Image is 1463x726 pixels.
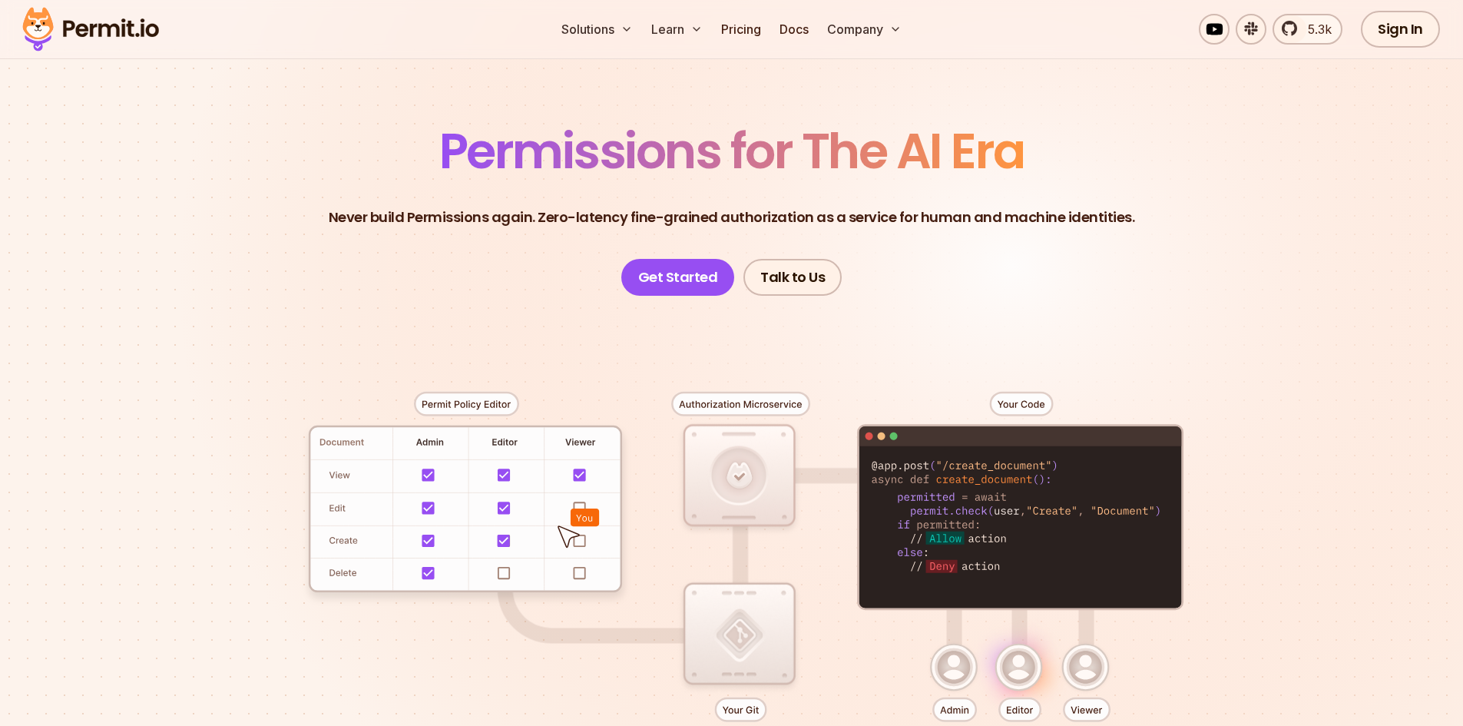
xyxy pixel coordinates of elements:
span: Permissions for The AI Era [439,117,1024,185]
a: Pricing [715,14,767,45]
a: Sign In [1361,11,1440,48]
p: Never build Permissions again. Zero-latency fine-grained authorization as a service for human and... [329,207,1135,228]
a: Docs [773,14,815,45]
a: Get Started [621,259,735,296]
button: Company [821,14,908,45]
a: Talk to Us [743,259,842,296]
button: Solutions [555,14,639,45]
img: Permit logo [15,3,166,55]
button: Learn [645,14,709,45]
span: 5.3k [1299,20,1332,38]
a: 5.3k [1273,14,1342,45]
